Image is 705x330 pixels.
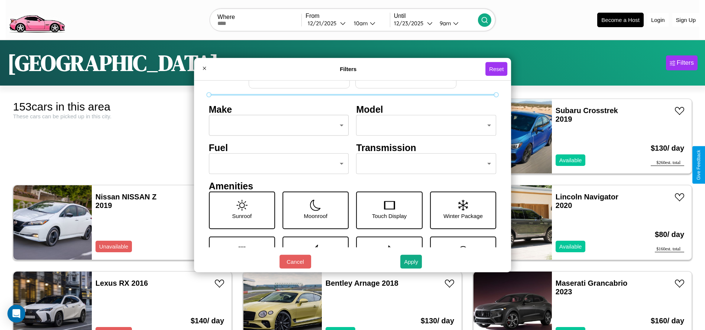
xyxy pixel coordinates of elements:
[666,55,698,70] button: Filters
[597,13,644,27] button: Become a Host
[356,104,497,115] h4: Model
[305,19,348,27] button: 12/21/2025
[232,211,252,221] p: Sunroof
[556,106,618,123] a: Subaru Crosstrek 2019
[651,160,684,166] div: $ 260 est. total
[651,137,684,160] h3: $ 130 / day
[305,13,389,19] label: From
[672,13,699,27] button: Sign Up
[434,19,478,27] button: 9am
[559,155,582,165] p: Available
[356,142,497,153] h4: Transmission
[304,211,327,221] p: Moonroof
[7,48,219,78] h1: [GEOGRAPHIC_DATA]
[96,193,157,209] a: Nissan NISSAN Z 2019
[13,113,232,119] div: These cars can be picked up in this city.
[209,142,349,153] h4: Fuel
[559,241,582,251] p: Available
[99,241,128,251] p: Unavailable
[394,13,478,19] label: Until
[655,246,684,252] div: $ 160 est. total
[436,20,453,27] div: 9am
[209,104,349,115] h4: Make
[350,20,370,27] div: 10am
[209,180,497,191] h4: Amenities
[394,20,427,27] div: 12 / 23 / 2025
[96,279,148,287] a: Lexus RX 2016
[326,279,398,287] a: Bentley Arnage 2018
[443,211,483,221] p: Winter Package
[400,255,422,269] button: Apply
[308,20,340,27] div: 12 / 21 / 2025
[217,14,301,20] label: Where
[279,255,311,269] button: Cancel
[655,223,684,246] h3: $ 80 / day
[556,279,627,296] a: Maserati Grancabrio 2023
[13,100,232,113] div: 153 cars in this area
[348,19,389,27] button: 10am
[7,305,25,323] div: Open Intercom Messenger
[647,13,669,27] button: Login
[696,150,701,180] div: Give Feedback
[372,211,407,221] p: Touch Display
[6,4,68,35] img: logo
[556,193,618,209] a: Lincoln Navigator 2020
[677,59,694,67] div: Filters
[211,66,485,72] h4: Filters
[485,62,507,76] button: Reset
